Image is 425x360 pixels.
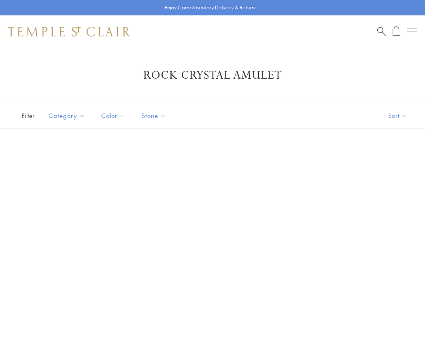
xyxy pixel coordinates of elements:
[165,4,257,12] p: Enjoy Complimentary Delivery & Returns
[393,26,400,36] a: Open Shopping Bag
[97,111,132,121] span: Color
[20,68,405,83] h1: Rock Crystal Amulet
[8,27,130,36] img: Temple St. Clair
[370,103,425,128] button: Show sort by
[45,111,91,121] span: Category
[377,26,386,36] a: Search
[138,111,172,121] span: Stone
[136,107,172,125] button: Stone
[42,107,91,125] button: Category
[407,27,417,36] button: Open navigation
[95,107,132,125] button: Color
